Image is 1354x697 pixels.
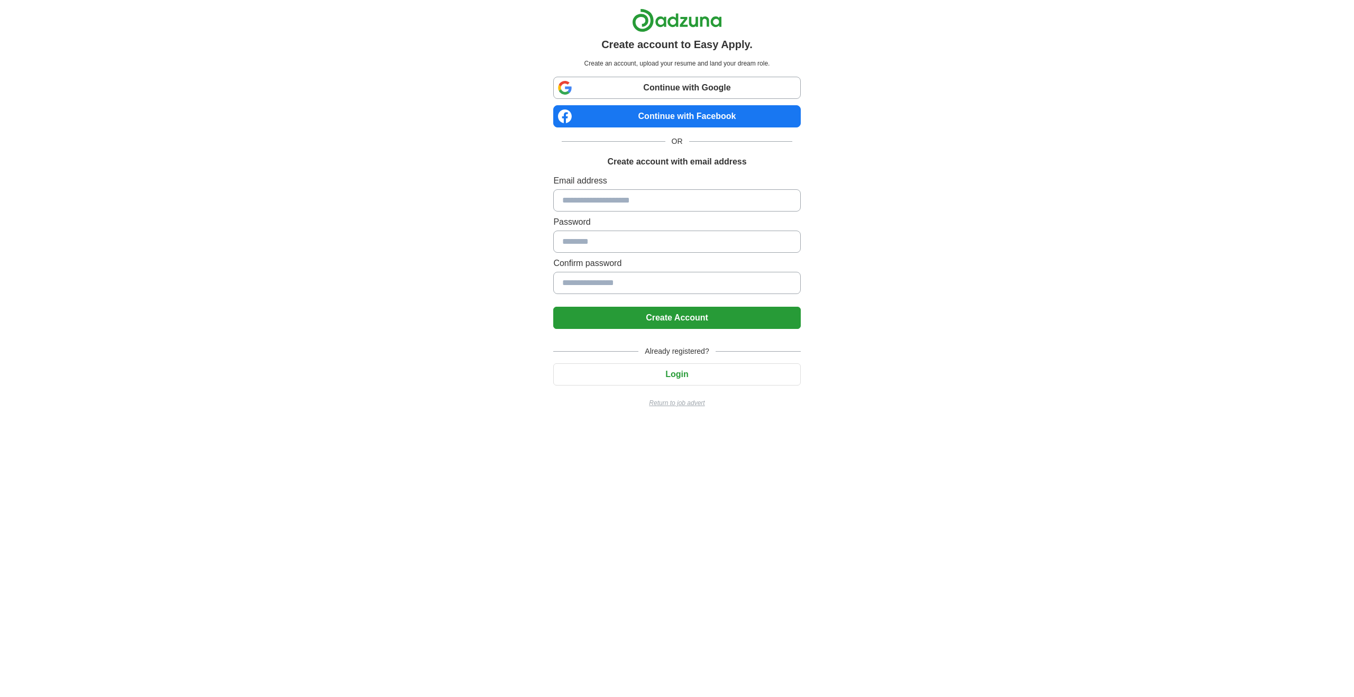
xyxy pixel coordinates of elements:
button: Login [553,363,800,386]
a: Continue with Facebook [553,105,800,127]
a: Return to job advert [553,398,800,408]
label: Email address [553,175,800,187]
h1: Create account with email address [607,155,746,168]
h1: Create account to Easy Apply. [601,36,753,52]
a: Continue with Google [553,77,800,99]
label: Confirm password [553,257,800,270]
p: Create an account, upload your resume and land your dream role. [555,59,798,68]
a: Login [553,370,800,379]
label: Password [553,216,800,228]
img: Adzuna logo [632,8,722,32]
span: Already registered? [638,346,715,357]
button: Create Account [553,307,800,329]
span: OR [665,136,689,147]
